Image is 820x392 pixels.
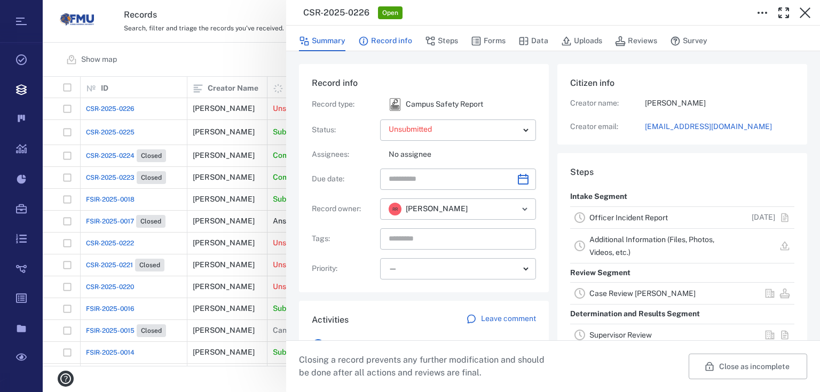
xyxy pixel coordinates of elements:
p: Determination and Results Segment [570,305,700,324]
span: [PERSON_NAME] [406,204,468,214]
p: Tags : [312,234,376,244]
button: Steps [425,31,458,51]
a: Case Review [PERSON_NAME] [589,289,696,298]
a: Leave comment [466,314,536,326]
a: Supervisor Review [589,331,652,339]
p: Creator email: [570,122,645,132]
a: Officer Incident Report [589,213,668,222]
a: Additional Information (Files, Photos, Videos, etc.) [589,235,714,257]
button: Uploads [561,31,602,51]
h6: Record info [312,77,536,90]
div: Record infoRecord type:icon Campus Safety ReportCampus Safety ReportStatus:Assignees:No assigneeD... [299,64,549,301]
div: R R [389,203,401,215]
p: Assignees : [312,149,376,160]
p: Due date : [312,174,376,185]
button: Toggle to Edit Boxes [752,2,773,23]
p: Leave comment [481,314,536,324]
p: [PERSON_NAME] [645,98,794,109]
span: [DATE] 2:56PM [395,339,441,352]
div: Campus Safety Report [389,98,401,111]
img: icon Campus Safety Report [389,98,401,111]
p: [DATE] [752,212,775,223]
span: Help [24,7,46,17]
div: — [389,262,519,275]
p: Priority : [312,263,376,274]
p: Intake Segment [570,187,627,206]
h6: Activities [312,314,349,326]
p: Campus Safety Report [406,99,483,110]
button: Forms [471,31,506,51]
h6: Citizen info [570,77,794,90]
div: StepsIntake SegmentOfficer Incident Report[DATE]Additional Information (Files, Photos, Videos, et... [557,153,807,389]
button: Reviews [615,31,657,51]
p: Unsubmitted [389,124,519,135]
p: Status : [312,125,376,135]
button: Survey [670,31,707,51]
button: Data [518,31,548,51]
button: Toggle Fullscreen [773,2,794,23]
button: Summary [299,31,345,51]
p: Review Segment [570,263,630,283]
p: No assignee [389,149,536,160]
p: Record type : [312,99,376,110]
button: Record info [358,31,412,51]
h3: CSR-2025-0226 [303,6,369,19]
button: Close as incomplete [689,354,807,379]
button: Close [794,2,816,23]
p: Closing a record prevents any further modification and should be done after all actions and revie... [299,354,553,379]
p: Record owner : [312,204,376,214]
button: Choose date [512,169,534,190]
p: Creator name: [570,98,645,109]
div: Citizen infoCreator name:[PERSON_NAME]Creator email:[EMAIL_ADDRESS][DOMAIN_NAME] [557,64,807,153]
a: [EMAIL_ADDRESS][DOMAIN_NAME] [645,122,794,132]
button: Open [517,202,532,217]
span: Open [380,9,400,18]
h6: Steps [570,166,794,179]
